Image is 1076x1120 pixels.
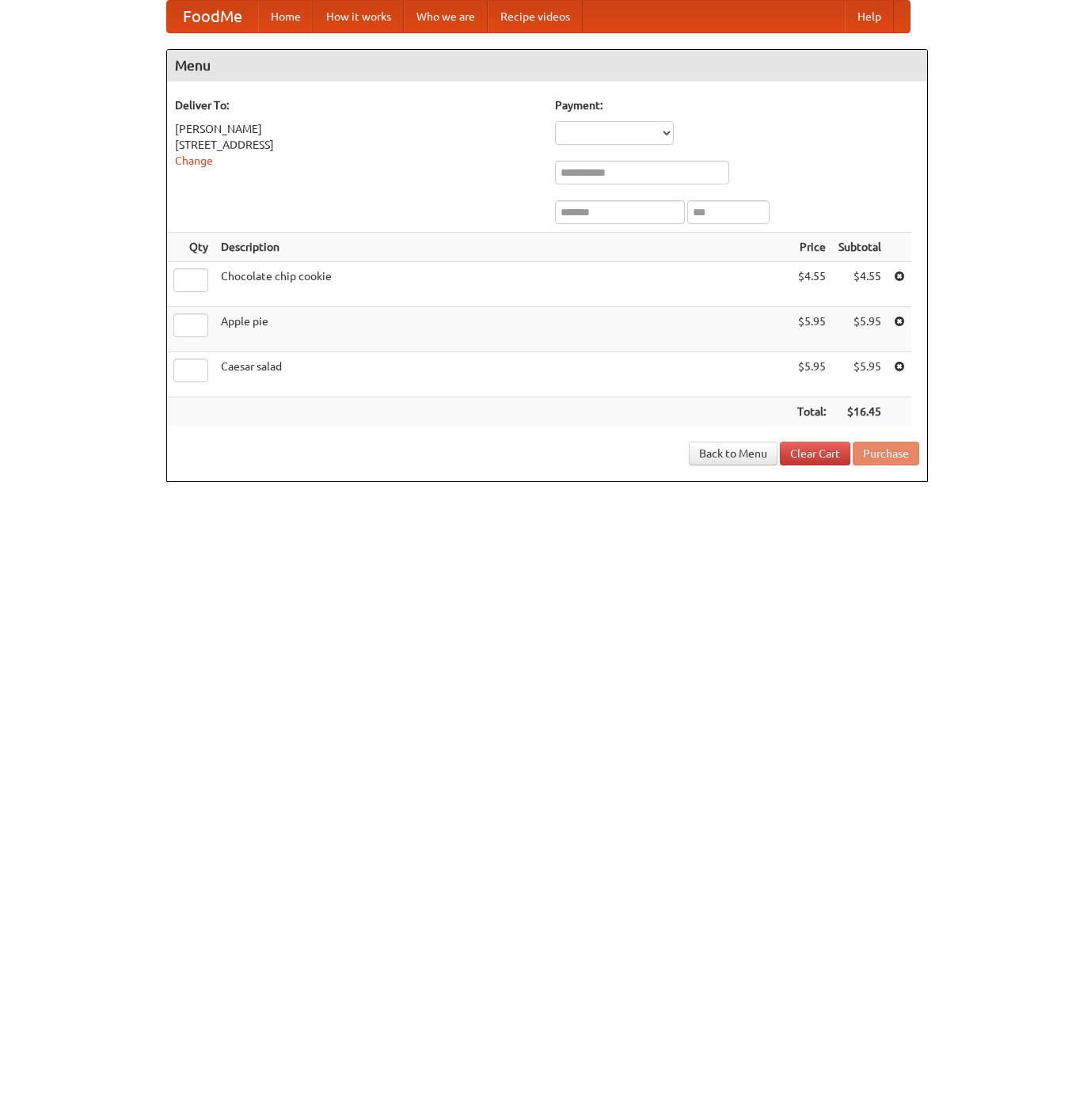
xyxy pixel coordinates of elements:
[832,262,888,307] td: $4.55
[845,1,894,32] a: Help
[853,442,919,465] button: Purchase
[791,397,832,427] th: Total:
[258,1,314,32] a: Home
[175,97,539,113] h5: Deliver To:
[791,262,832,307] td: $4.55
[832,352,888,397] td: $5.95
[780,442,850,465] a: Clear Cart
[167,1,258,32] a: FoodMe
[215,352,791,397] td: Caesar salad
[175,154,213,167] a: Change
[832,397,888,427] th: $16.45
[555,97,919,113] h5: Payment:
[791,352,832,397] td: $5.95
[215,262,791,307] td: Chocolate chip cookie
[791,233,832,262] th: Price
[488,1,583,32] a: Recipe videos
[215,233,791,262] th: Description
[175,137,539,153] div: [STREET_ADDRESS]
[832,307,888,352] td: $5.95
[832,233,888,262] th: Subtotal
[689,442,778,465] a: Back to Menu
[791,307,832,352] td: $5.95
[215,307,791,352] td: Apple pie
[167,233,215,262] th: Qty
[314,1,404,32] a: How it works
[167,50,927,82] h4: Menu
[404,1,488,32] a: Who we are
[175,121,539,137] div: [PERSON_NAME]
